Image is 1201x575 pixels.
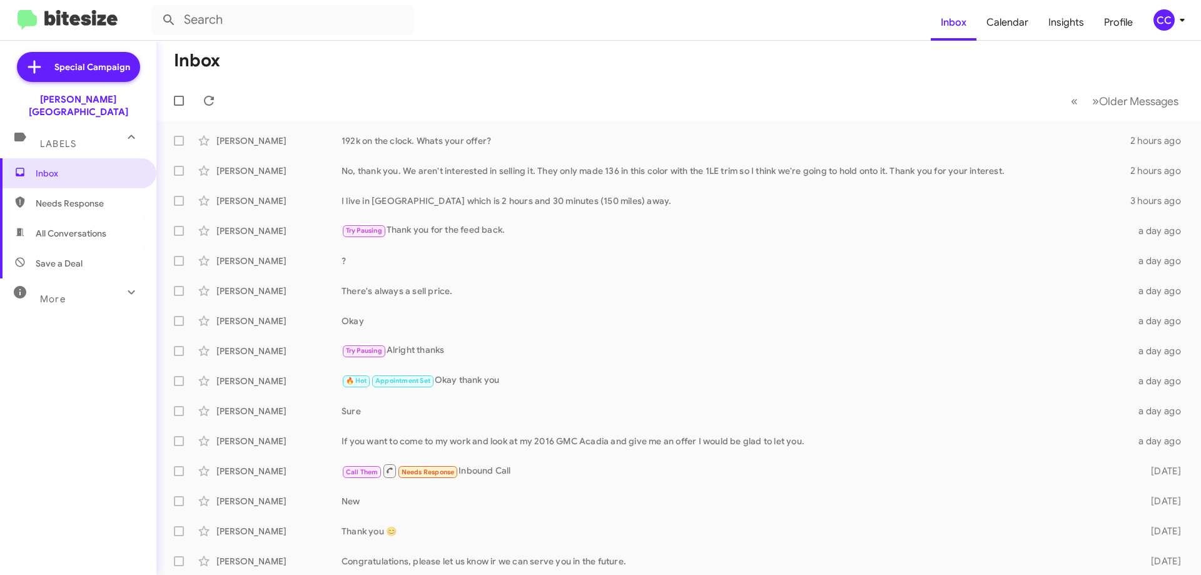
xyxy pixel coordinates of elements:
[976,4,1038,41] a: Calendar
[1131,315,1191,327] div: a day ago
[1131,495,1191,507] div: [DATE]
[342,463,1131,479] div: Inbound Call
[40,138,76,150] span: Labels
[1130,135,1191,147] div: 2 hours ago
[342,255,1131,267] div: ?
[216,465,342,477] div: [PERSON_NAME]
[1064,88,1186,114] nav: Page navigation example
[36,227,106,240] span: All Conversations
[342,165,1130,177] div: No, thank you. We aren't interested in selling it. They only made 136 in this color with the 1LE ...
[216,345,342,357] div: [PERSON_NAME]
[402,468,455,476] span: Needs Response
[931,4,976,41] a: Inbox
[1153,9,1175,31] div: CC
[1131,555,1191,567] div: [DATE]
[1094,4,1143,41] a: Profile
[342,135,1130,147] div: 192k on the clock. Whats your offer?
[151,5,414,35] input: Search
[1131,225,1191,237] div: a day ago
[1131,405,1191,417] div: a day ago
[342,495,1131,507] div: New
[342,374,1131,388] div: Okay thank you
[1092,93,1099,109] span: »
[216,525,342,537] div: [PERSON_NAME]
[216,435,342,447] div: [PERSON_NAME]
[1143,9,1187,31] button: CC
[342,525,1131,537] div: Thank you 😊
[216,135,342,147] div: [PERSON_NAME]
[1131,255,1191,267] div: a day ago
[40,293,66,305] span: More
[375,377,430,385] span: Appointment Set
[36,257,83,270] span: Save a Deal
[342,555,1131,567] div: Congratulations, please let us know ir we can serve you in the future.
[216,495,342,507] div: [PERSON_NAME]
[216,225,342,237] div: [PERSON_NAME]
[342,405,1131,417] div: Sure
[346,226,382,235] span: Try Pausing
[17,52,140,82] a: Special Campaign
[342,343,1131,358] div: Alright thanks
[1131,285,1191,297] div: a day ago
[174,51,220,71] h1: Inbox
[1071,93,1078,109] span: «
[342,195,1130,207] div: I live in [GEOGRAPHIC_DATA] which is 2 hours and 30 minutes (150 miles) away.
[216,195,342,207] div: [PERSON_NAME]
[1131,375,1191,387] div: a day ago
[36,197,142,210] span: Needs Response
[36,167,142,180] span: Inbox
[1085,88,1186,114] button: Next
[346,377,367,385] span: 🔥 Hot
[216,255,342,267] div: [PERSON_NAME]
[1099,94,1178,108] span: Older Messages
[346,347,382,355] span: Try Pausing
[1131,345,1191,357] div: a day ago
[1130,195,1191,207] div: 3 hours ago
[342,285,1131,297] div: There's always a sell price.
[216,285,342,297] div: [PERSON_NAME]
[216,555,342,567] div: [PERSON_NAME]
[342,315,1131,327] div: Okay
[346,468,378,476] span: Call Them
[1038,4,1094,41] a: Insights
[1131,525,1191,537] div: [DATE]
[216,375,342,387] div: [PERSON_NAME]
[342,223,1131,238] div: Thank you for the feed back.
[1063,88,1085,114] button: Previous
[1131,465,1191,477] div: [DATE]
[1131,435,1191,447] div: a day ago
[54,61,130,73] span: Special Campaign
[342,435,1131,447] div: If you want to come to my work and look at my 2016 GMC Acadia and give me an offer I would be gla...
[1130,165,1191,177] div: 2 hours ago
[216,405,342,417] div: [PERSON_NAME]
[216,315,342,327] div: [PERSON_NAME]
[216,165,342,177] div: [PERSON_NAME]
